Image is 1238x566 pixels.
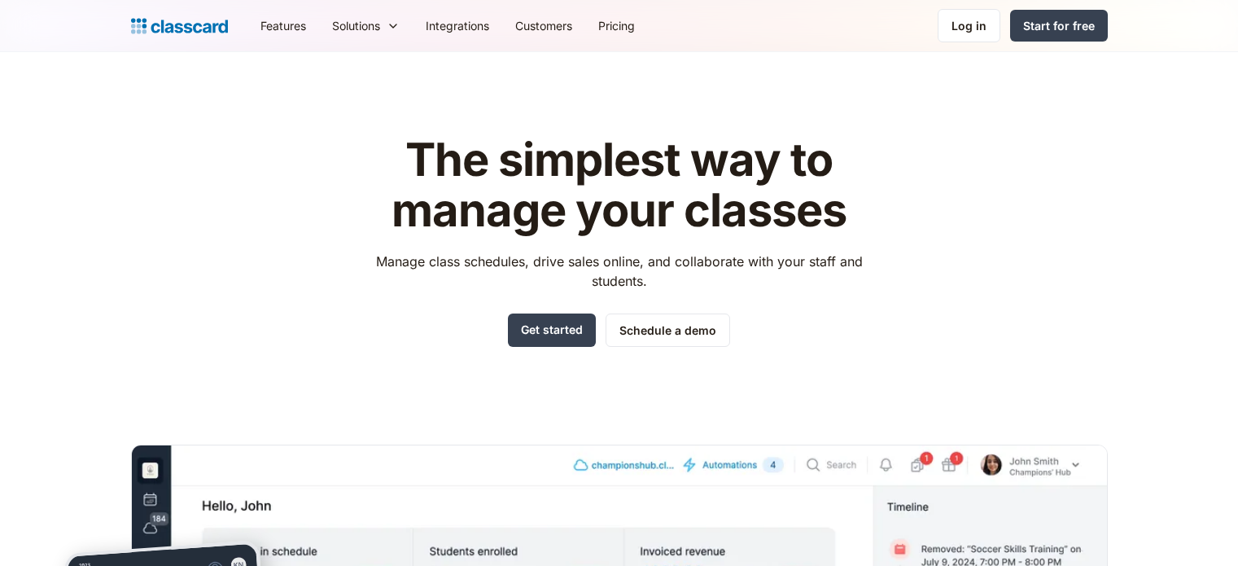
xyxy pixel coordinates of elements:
[1023,17,1095,34] div: Start for free
[361,252,877,291] p: Manage class schedules, drive sales online, and collaborate with your staff and students.
[361,135,877,235] h1: The simplest way to manage your classes
[131,15,228,37] a: home
[332,17,380,34] div: Solutions
[585,7,648,44] a: Pricing
[951,17,986,34] div: Log in
[247,7,319,44] a: Features
[938,9,1000,42] a: Log in
[413,7,502,44] a: Integrations
[319,7,413,44] div: Solutions
[502,7,585,44] a: Customers
[1010,10,1108,42] a: Start for free
[606,314,730,347] a: Schedule a demo
[508,314,596,347] a: Get started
